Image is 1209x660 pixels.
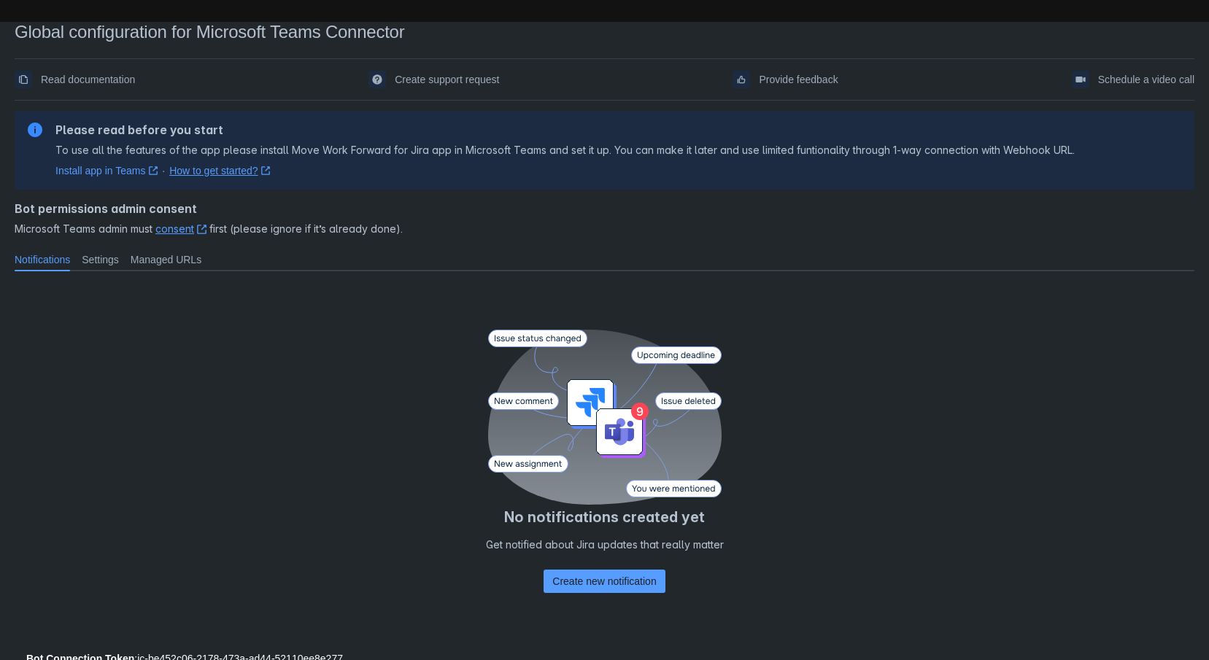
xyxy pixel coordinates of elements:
[155,222,206,235] a: consent
[15,68,135,91] a: Read documentation
[18,74,29,85] span: documentation
[15,252,70,267] span: Notifications
[552,570,656,593] span: Create new notification
[15,201,1194,216] h4: Bot permissions admin consent
[486,537,724,552] p: Get notified about Jira updates that really matter
[544,570,665,593] div: Button group
[395,68,499,91] span: Create support request
[486,508,724,526] h4: No notifications created yet
[15,222,1194,236] span: Microsoft Teams admin must first (please ignore if it’s already done).
[55,123,1075,137] h2: Please read before you start
[759,68,838,91] span: Provide feedback
[41,68,135,91] span: Read documentation
[55,163,158,178] a: Install app in Teams
[55,143,1075,158] p: To use all the features of the app please install Move Work Forward for Jira app in Microsoft Tea...
[1098,68,1194,91] span: Schedule a video call
[371,74,383,85] span: support
[735,74,747,85] span: feedback
[82,252,119,267] span: Settings
[733,68,838,91] a: Provide feedback
[1075,74,1086,85] span: videoCall
[368,68,499,91] a: Create support request
[131,252,201,267] span: Managed URLs
[26,121,44,139] span: information
[15,22,1194,42] div: Global configuration for Microsoft Teams Connector
[169,163,270,178] a: How to get started?
[544,570,665,593] button: Create new notification
[1072,68,1194,91] a: Schedule a video call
